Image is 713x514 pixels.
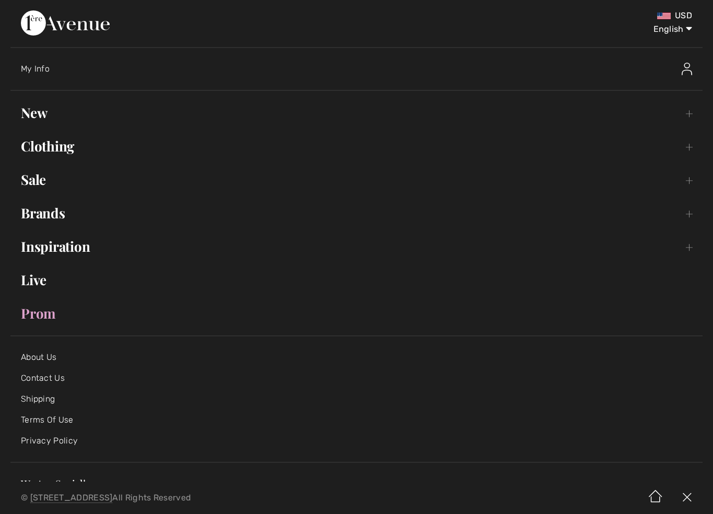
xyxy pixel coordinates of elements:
img: Home [640,482,671,514]
a: Contact Us [21,373,65,383]
span: My Info [21,64,50,74]
h3: We Are Social! [21,478,650,489]
a: Terms Of Use [21,415,74,425]
p: © All Rights Reserved [21,494,419,501]
img: X [671,482,703,514]
a: Sale [10,168,703,191]
a: Privacy Policy [21,436,78,446]
a: Shipping [21,394,55,404]
a: Clothing [10,135,703,158]
a: About Us [21,352,56,362]
img: My Info [682,63,692,75]
a: Inspiration [10,235,703,258]
img: 1ère Avenue [21,10,110,36]
a: New [10,101,703,124]
a: My InfoMy Info [21,52,703,86]
div: USD [419,10,692,21]
a: Brands [10,202,703,225]
a: Live [10,268,703,291]
a: Prom [10,302,703,325]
